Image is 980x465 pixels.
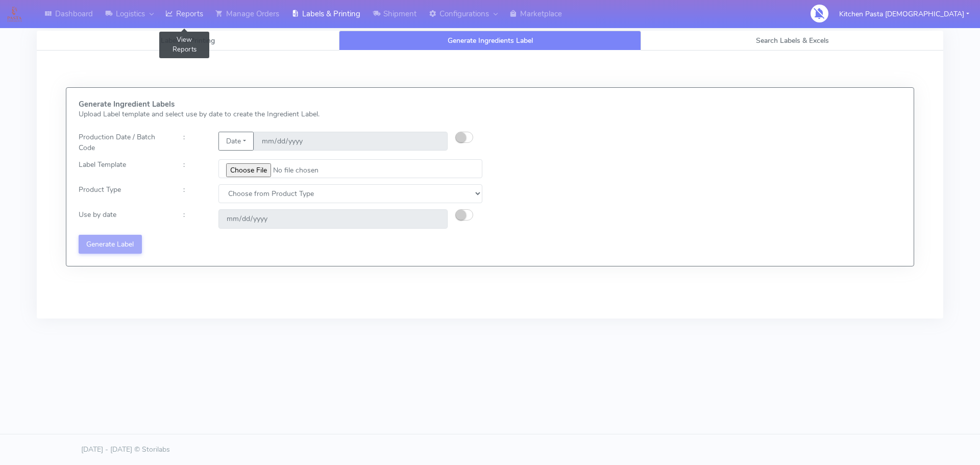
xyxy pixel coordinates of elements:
button: Kitchen Pasta [DEMOGRAPHIC_DATA] [831,4,977,25]
div: Label Template [71,159,176,178]
ul: Tabs [37,31,943,51]
span: Generate Ingredients Label [448,36,533,45]
button: Date [218,132,254,151]
div: : [176,209,210,228]
div: : [176,132,210,153]
h5: Generate Ingredient Labels [79,100,482,109]
span: Labels & Printing [161,36,215,45]
div: : [176,159,210,178]
div: Use by date [71,209,176,228]
p: Upload Label template and select use by date to create the Ingredient Label. [79,109,482,119]
button: Generate Label [79,235,142,254]
div: : [176,184,210,203]
span: Search Labels & Excels [756,36,829,45]
div: Product Type [71,184,176,203]
div: Production Date / Batch Code [71,132,176,153]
